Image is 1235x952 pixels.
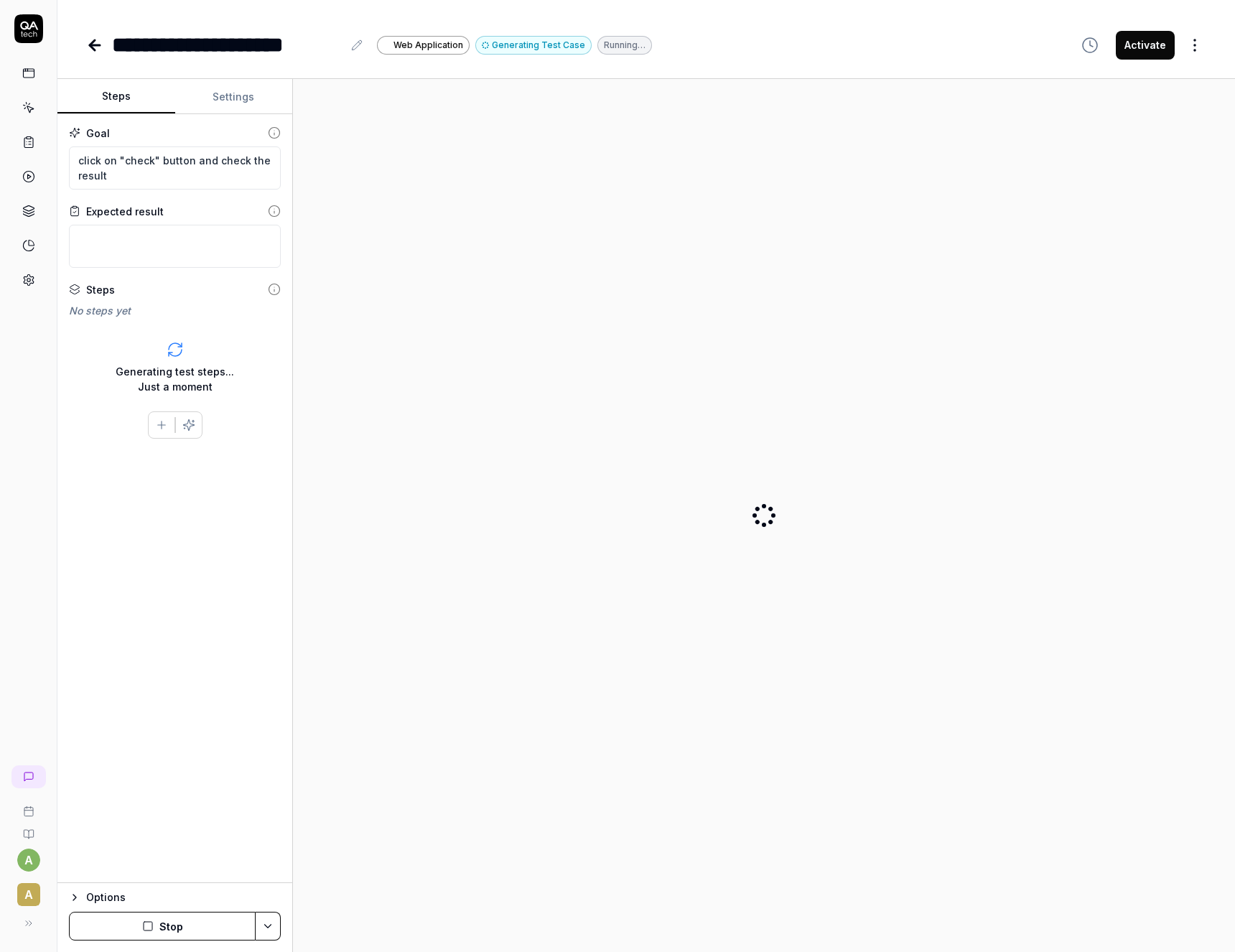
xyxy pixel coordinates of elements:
[86,126,110,141] div: Goal
[86,204,164,219] div: Expected result
[86,282,115,297] div: Steps
[69,889,281,906] button: Options
[175,80,293,114] button: Settings
[6,872,51,909] button: A
[11,765,46,788] a: New conversation
[69,912,256,941] button: Stop
[1116,31,1175,60] button: Activate
[6,794,51,817] a: Book a call with us
[475,36,592,55] button: Generating Test Case
[6,817,51,840] a: Documentation
[377,35,470,55] a: Web Application
[86,889,281,906] div: Options
[57,80,175,114] button: Steps
[597,36,652,55] div: Running…
[116,364,234,394] div: Generating test steps... Just a moment
[1073,31,1107,60] button: View version history
[17,883,40,906] span: A
[17,849,40,872] button: a
[393,39,463,52] span: Web Application
[69,303,281,318] div: No steps yet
